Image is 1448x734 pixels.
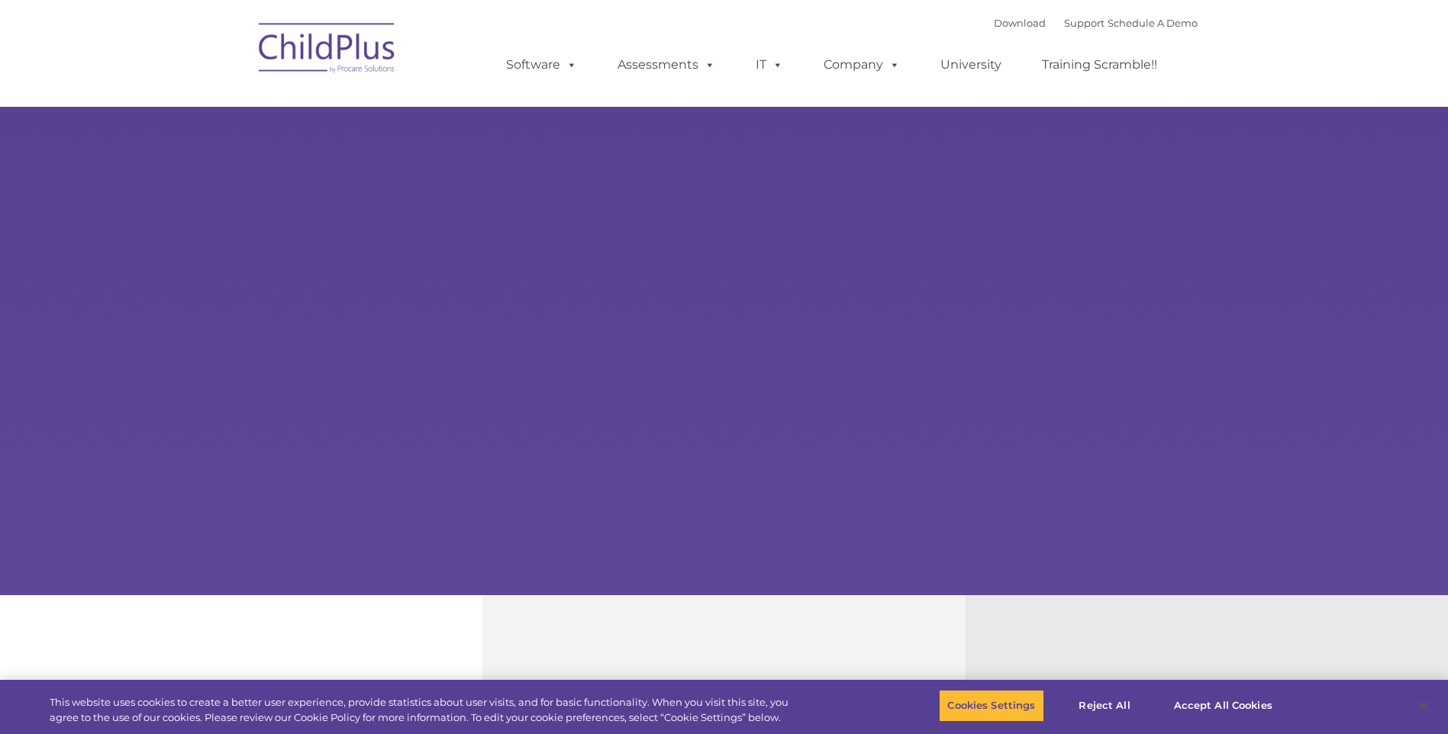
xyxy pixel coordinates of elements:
a: Company [808,50,915,80]
font: | [994,17,1198,29]
a: Software [491,50,592,80]
button: Accept All Cookies [1166,690,1281,722]
a: Assessments [602,50,730,80]
a: IT [740,50,798,80]
a: Support [1064,17,1105,29]
div: This website uses cookies to create a better user experience, provide statistics about user visit... [50,695,796,725]
a: Training Scramble!! [1027,50,1172,80]
button: Cookies Settings [939,690,1043,722]
img: ChildPlus by Procare Solutions [251,12,404,89]
a: Download [994,17,1046,29]
a: University [925,50,1017,80]
a: Schedule A Demo [1108,17,1198,29]
button: Close [1407,689,1440,723]
button: Reject All [1057,690,1153,722]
